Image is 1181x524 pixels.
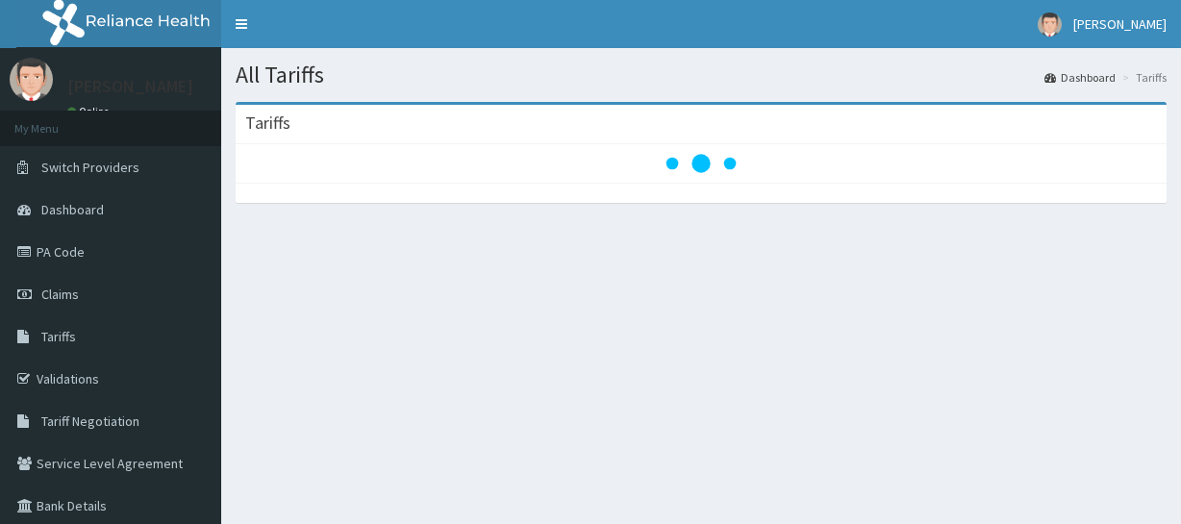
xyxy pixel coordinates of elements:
[41,201,104,218] span: Dashboard
[1073,15,1167,33] span: [PERSON_NAME]
[41,286,79,303] span: Claims
[41,412,139,430] span: Tariff Negotiation
[1044,69,1116,86] a: Dashboard
[41,159,139,176] span: Switch Providers
[41,328,76,345] span: Tariffs
[236,62,1167,87] h1: All Tariffs
[663,125,740,202] svg: audio-loading
[10,58,53,101] img: User Image
[67,105,113,118] a: Online
[67,78,193,95] p: [PERSON_NAME]
[245,114,290,132] h3: Tariffs
[1038,12,1062,37] img: User Image
[1118,69,1167,86] li: Tariffs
